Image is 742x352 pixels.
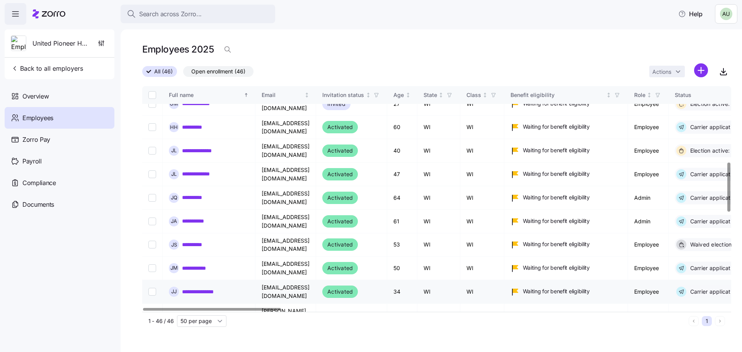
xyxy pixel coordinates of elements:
td: WI [417,186,460,210]
img: Employer logo [11,36,26,51]
span: J A [171,219,177,224]
td: WI [460,186,504,210]
span: Waiting for benefit eligibility [523,146,590,154]
td: WI [417,257,460,280]
input: Select record 21 [148,241,156,248]
div: Not sorted [405,92,411,98]
div: Not sorted [647,92,652,98]
td: WI [417,92,460,116]
span: Zorro Pay [22,135,50,145]
input: Select record 16 [148,123,156,131]
td: WI [460,116,504,139]
td: WI [460,210,504,233]
span: Activated [327,217,353,226]
div: Sorted ascending [243,92,249,98]
span: Activated [327,193,353,202]
span: Open enrollment (46) [191,66,245,77]
span: Compliance [22,178,56,188]
span: J M [170,265,178,270]
div: State [424,91,437,99]
span: Waiting for benefit eligibility [523,287,590,295]
th: Benefit eligibilityNot sorted [504,86,628,104]
td: 34 [387,280,417,304]
td: WI [417,233,460,257]
th: RoleNot sorted [628,86,669,104]
td: Employee [628,257,669,280]
div: Not sorted [482,92,488,98]
span: Employees [22,113,53,123]
span: Waiting for benefit eligibility [523,264,590,272]
td: Employee [628,304,669,335]
div: Invitation status [322,91,364,99]
span: Activated [327,240,353,249]
td: 56 [387,304,417,335]
td: WI [460,257,504,280]
th: EmailNot sorted [255,86,316,104]
td: WI [417,116,460,139]
span: Search across Zorro... [139,9,202,19]
td: WI [460,233,504,257]
td: Admin [628,186,669,210]
td: WI [460,92,504,116]
th: Invitation statusNot sorted [316,86,387,104]
td: 64 [387,186,417,210]
a: Employees [5,107,114,129]
button: Next page [715,316,725,326]
a: Overview [5,85,114,107]
img: b8721989413346c19bbbe59d023bbe11 [720,8,732,20]
div: Age [393,91,404,99]
span: Activated [327,122,353,132]
input: Select record 18 [148,170,156,178]
div: Not sorted [606,92,611,98]
td: WI [417,280,460,304]
td: Employee [628,92,669,116]
div: Not sorted [366,92,371,98]
td: WI [460,304,504,335]
span: Overview [22,92,49,101]
span: Back to all employers [11,64,83,73]
div: Benefit eligibility [511,91,605,99]
span: Activated [327,170,353,179]
td: [EMAIL_ADDRESS][DOMAIN_NAME] [255,163,316,186]
th: Full nameSorted ascending [163,86,255,104]
td: 40 [387,139,417,162]
td: [EMAIL_ADDRESS][DOMAIN_NAME] [255,210,316,233]
td: 47 [387,163,417,186]
span: J S [171,242,177,247]
td: [EMAIL_ADDRESS][DOMAIN_NAME] [255,233,316,257]
td: WI [460,139,504,162]
input: Select record 17 [148,147,156,155]
th: StateNot sorted [417,86,460,104]
td: 60 [387,116,417,139]
span: Activated [327,264,353,273]
div: Email [262,91,303,99]
div: Not sorted [304,92,310,98]
span: United Pioneer Home [32,39,88,48]
span: Waiting for benefit eligibility [523,194,590,201]
td: [EMAIL_ADDRESS][DOMAIN_NAME] [255,257,316,280]
button: Previous page [689,316,699,326]
span: Waiting for benefit eligibility [523,170,590,178]
div: Full name [169,91,242,99]
td: [EMAIL_ADDRESS][DOMAIN_NAME] [255,116,316,139]
td: Employee [628,233,669,257]
td: [PERSON_NAME][EMAIL_ADDRESS][DOMAIN_NAME] [255,304,316,335]
span: Waiting for benefit eligibility [523,240,590,248]
span: Payroll [22,156,42,166]
span: Waiting for benefit eligibility [523,123,590,131]
input: Select all records [148,91,156,99]
input: Select record 20 [148,218,156,225]
button: Actions [649,66,685,77]
td: Admin [628,210,669,233]
a: Payroll [5,150,114,172]
span: J J [171,289,177,294]
button: Help [672,6,709,22]
td: 61 [387,210,417,233]
button: 1 [702,316,712,326]
span: G M [170,101,178,106]
button: Back to all employers [8,61,86,76]
a: Documents [5,194,114,215]
h1: Employees 2025 [142,43,214,55]
span: J Q [171,195,177,200]
td: Employee [628,280,669,304]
